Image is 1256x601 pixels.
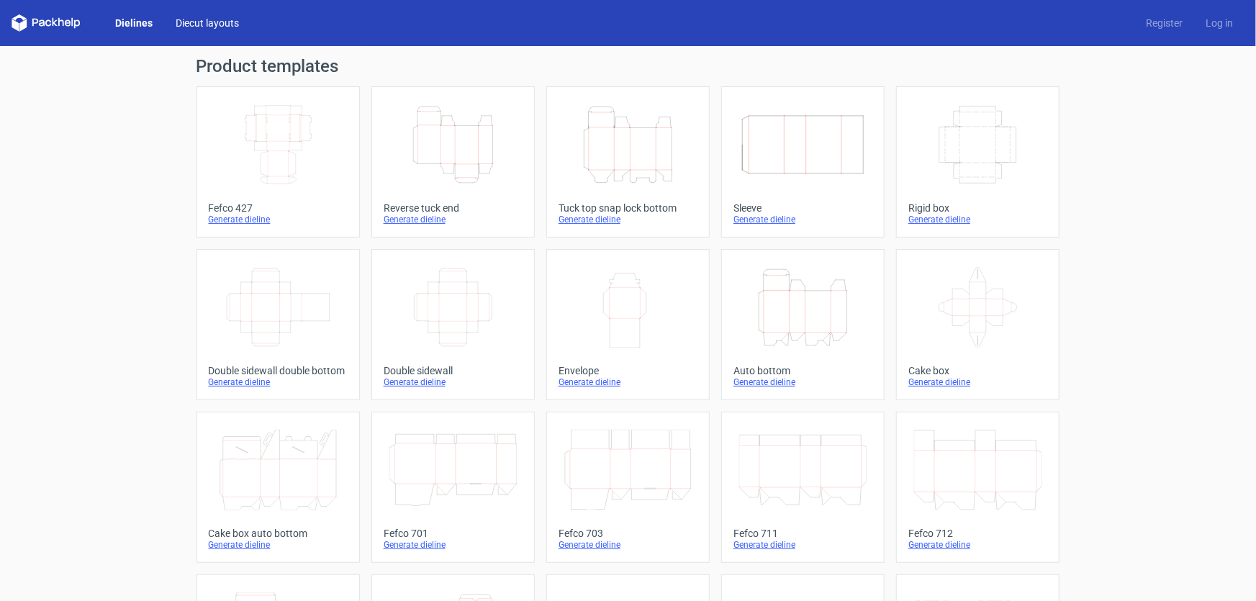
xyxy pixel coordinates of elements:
a: Fefco 711Generate dieline [721,412,885,563]
div: Auto bottom [733,365,872,376]
div: Generate dieline [733,214,872,225]
div: Rigid box [908,202,1047,214]
div: Fefco 712 [908,528,1047,539]
a: EnvelopeGenerate dieline [546,249,710,400]
div: Generate dieline [559,376,697,388]
a: Fefco 712Generate dieline [896,412,1060,563]
a: Cake box auto bottomGenerate dieline [196,412,360,563]
a: Log in [1194,16,1244,30]
a: Cake boxGenerate dieline [896,249,1060,400]
a: Diecut layouts [164,16,250,30]
div: Generate dieline [908,214,1047,225]
div: Generate dieline [559,214,697,225]
a: Fefco 703Generate dieline [546,412,710,563]
a: Fefco 701Generate dieline [371,412,535,563]
div: Double sidewall [384,365,523,376]
div: Fefco 711 [733,528,872,539]
a: Auto bottomGenerate dieline [721,249,885,400]
div: Generate dieline [384,214,523,225]
a: Double sidewallGenerate dieline [371,249,535,400]
div: Sleeve [733,202,872,214]
div: Generate dieline [384,376,523,388]
div: Cake box [908,365,1047,376]
a: Double sidewall double bottomGenerate dieline [196,249,360,400]
div: Generate dieline [733,376,872,388]
div: Fefco 701 [384,528,523,539]
a: Tuck top snap lock bottomGenerate dieline [546,86,710,238]
div: Fefco 427 [209,202,348,214]
div: Tuck top snap lock bottom [559,202,697,214]
div: Reverse tuck end [384,202,523,214]
div: Fefco 703 [559,528,697,539]
div: Generate dieline [908,539,1047,551]
div: Double sidewall double bottom [209,365,348,376]
a: SleeveGenerate dieline [721,86,885,238]
div: Generate dieline [209,376,348,388]
a: Dielines [104,16,164,30]
a: Reverse tuck endGenerate dieline [371,86,535,238]
a: Register [1134,16,1194,30]
h1: Product templates [196,58,1060,75]
a: Fefco 427Generate dieline [196,86,360,238]
a: Rigid boxGenerate dieline [896,86,1060,238]
div: Generate dieline [908,376,1047,388]
div: Generate dieline [209,214,348,225]
div: Generate dieline [559,539,697,551]
div: Generate dieline [733,539,872,551]
div: Generate dieline [209,539,348,551]
div: Generate dieline [384,539,523,551]
div: Cake box auto bottom [209,528,348,539]
div: Envelope [559,365,697,376]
